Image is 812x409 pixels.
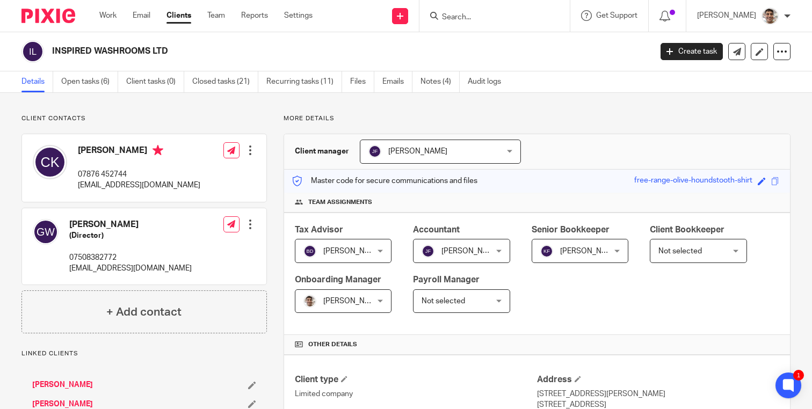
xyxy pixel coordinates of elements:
[78,145,200,158] h4: [PERSON_NAME]
[106,304,182,320] h4: + Add contact
[537,374,779,385] h4: Address
[295,275,381,284] span: Onboarding Manager
[308,198,372,207] span: Team assignments
[368,145,381,158] img: svg%3E
[21,9,75,23] img: Pixie
[21,71,53,92] a: Details
[33,145,67,179] img: svg%3E
[422,297,465,305] span: Not selected
[133,10,150,21] a: Email
[661,43,723,60] a: Create task
[21,40,44,63] img: svg%3E
[292,176,477,186] p: Master code for secure communications and files
[762,8,779,25] img: PXL_20240409_141816916.jpg
[382,71,412,92] a: Emails
[207,10,225,21] a: Team
[21,349,267,358] p: Linked clients
[413,275,480,284] span: Payroll Manager
[388,148,447,155] span: [PERSON_NAME]
[78,180,200,191] p: [EMAIL_ADDRESS][DOMAIN_NAME]
[295,146,349,157] h3: Client manager
[468,71,509,92] a: Audit logs
[634,175,752,187] div: free-range-olive-houndstooth-shirt
[99,10,117,21] a: Work
[323,297,382,305] span: [PERSON_NAME]
[52,46,526,57] h2: INSPIRED WASHROOMS LTD
[284,114,791,123] p: More details
[793,370,804,381] div: 1
[697,10,756,21] p: [PERSON_NAME]
[658,247,702,255] span: Not selected
[153,145,163,156] i: Primary
[33,219,59,245] img: svg%3E
[126,71,184,92] a: Client tasks (0)
[241,10,268,21] a: Reports
[295,374,537,385] h4: Client type
[69,219,192,230] h4: [PERSON_NAME]
[537,389,779,399] p: [STREET_ADDRESS][PERSON_NAME]
[413,225,460,234] span: Accountant
[650,225,724,234] span: Client Bookkeeper
[560,247,619,255] span: [PERSON_NAME]
[441,13,538,23] input: Search
[69,230,192,241] h5: (Director)
[61,71,118,92] a: Open tasks (6)
[69,252,192,263] p: 07508382772
[21,114,267,123] p: Client contacts
[532,225,610,234] span: Senior Bookkeeper
[323,247,382,255] span: [PERSON_NAME]
[295,225,343,234] span: Tax Advisor
[295,389,537,399] p: Limited company
[266,71,342,92] a: Recurring tasks (11)
[192,71,258,92] a: Closed tasks (21)
[350,71,374,92] a: Files
[303,245,316,258] img: svg%3E
[540,245,553,258] img: svg%3E
[308,340,357,349] span: Other details
[303,295,316,308] img: PXL_20240409_141816916.jpg
[32,379,93,390] a: [PERSON_NAME]
[166,10,191,21] a: Clients
[78,169,200,180] p: 07876 452744
[596,12,637,19] span: Get Support
[69,263,192,274] p: [EMAIL_ADDRESS][DOMAIN_NAME]
[284,10,313,21] a: Settings
[422,245,434,258] img: svg%3E
[441,247,501,255] span: [PERSON_NAME]
[421,71,460,92] a: Notes (4)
